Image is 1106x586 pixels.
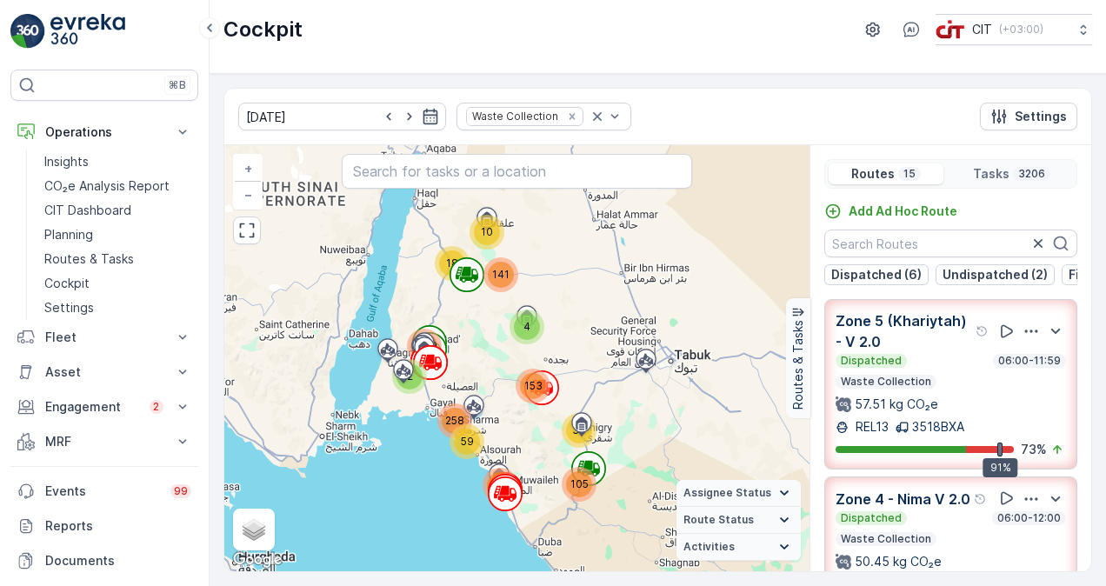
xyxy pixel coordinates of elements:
[10,509,198,543] a: Reports
[839,511,903,525] p: Dispatched
[10,424,198,459] button: MRF
[10,14,45,49] img: logo
[223,16,303,43] p: Cockpit
[10,320,198,355] button: Fleet
[446,256,458,270] span: 18
[44,250,134,268] p: Routes & Tasks
[44,153,89,170] p: Insights
[10,355,198,390] button: Asset
[839,532,933,546] p: Waste Collection
[229,549,286,571] img: Google
[45,433,163,450] p: MRF
[45,483,160,500] p: Events
[483,468,517,503] div: 714
[45,552,191,569] p: Documents
[974,492,988,506] div: Help Tooltip Icon
[235,182,261,208] a: Zoom Out
[683,513,754,527] span: Route Status
[45,123,163,141] p: Operations
[153,400,160,414] p: 2
[450,424,484,459] div: 59
[37,296,198,320] a: Settings
[407,329,442,363] div: 1709
[470,215,504,250] div: 10
[229,549,286,571] a: Open this area in Google Maps (opens a new window)
[936,20,965,39] img: cit-logo_pOk6rL0.png
[37,198,198,223] a: CIT Dashboard
[44,177,170,195] p: CO₂e Analysis Report
[999,23,1043,37] p: ( +03:00 )
[996,354,1063,368] p: 06:00-11:59
[936,14,1092,45] button: CIT(+03:00)
[912,418,964,436] p: 3518BXA
[943,266,1048,283] p: Undispatched (2)
[683,486,771,500] span: Assignee Status
[1021,441,1047,458] p: 73 %
[44,202,131,219] p: CIT Dashboard
[855,396,938,413] p: 57.51 kg CO₂e
[849,203,957,220] p: Add Ad Hoc Route
[851,165,895,183] p: Routes
[973,165,1009,183] p: Tasks
[839,354,903,368] p: Dispatched
[37,271,198,296] a: Cockpit
[523,320,530,333] span: 4
[44,299,94,316] p: Settings
[445,414,464,427] span: 258
[980,103,1077,130] button: Settings
[676,534,801,561] summary: Activities
[45,517,191,535] p: Reports
[467,108,561,124] div: Waste Collection
[37,223,198,247] a: Planning
[790,321,807,410] p: Routes & Tasks
[483,257,518,292] div: 141
[45,398,139,416] p: Engagement
[174,484,188,498] p: 99
[244,161,252,176] span: +
[824,203,957,220] a: Add Ad Hoc Route
[570,477,589,490] span: 105
[50,14,125,49] img: logo_light-DOdMpM7g.png
[562,413,596,448] div: 33
[836,489,970,509] p: Zone 4 - Nima V 2.0
[10,474,198,509] a: Events99
[461,435,474,448] span: 59
[342,154,693,189] input: Search for tasks or a location
[238,103,446,130] input: dd/mm/yyyy
[983,458,1018,477] div: 91%
[936,264,1055,285] button: Undispatched (2)
[824,230,1077,257] input: Search Routes
[481,225,493,238] span: 10
[435,246,470,281] div: 18
[824,264,929,285] button: Dispatched (6)
[1016,167,1047,181] p: 3206
[44,226,93,243] p: Planning
[437,403,472,438] div: 258
[562,467,596,502] div: 105
[972,21,992,38] p: CIT
[235,156,261,182] a: Zoom In
[852,418,889,436] p: REL13
[902,167,917,181] p: 15
[235,510,273,549] a: Layers
[10,115,198,150] button: Operations
[492,268,510,281] span: 141
[510,310,544,344] div: 4
[563,110,582,123] div: Remove Waste Collection
[37,174,198,198] a: CO₂e Analysis Report
[10,543,198,578] a: Documents
[855,553,942,570] p: 50.45 kg CO₂e
[996,511,1063,525] p: 06:00-12:00
[524,379,543,392] span: 153
[37,247,198,271] a: Routes & Tasks
[676,480,801,507] summary: Assignee Status
[244,187,253,202] span: −
[831,266,922,283] p: Dispatched (6)
[37,150,198,174] a: Insights
[516,369,550,403] div: 153
[676,507,801,534] summary: Route Status
[169,78,186,92] p: ⌘B
[976,324,989,338] div: Help Tooltip Icon
[45,329,163,346] p: Fleet
[839,375,933,389] p: Waste Collection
